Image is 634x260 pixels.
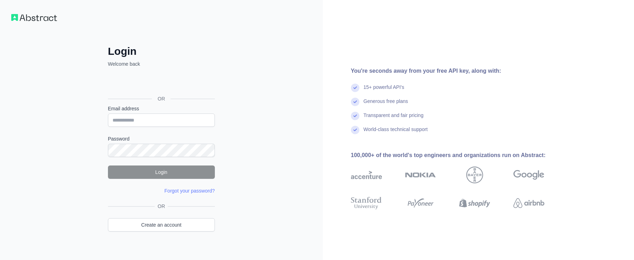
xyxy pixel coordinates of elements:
[351,84,359,92] img: check mark
[165,188,215,194] a: Forgot your password?
[155,203,168,210] span: OR
[351,112,359,120] img: check mark
[364,112,424,126] div: Transparent and fair pricing
[11,14,57,21] img: Workflow
[108,105,215,112] label: Email address
[351,67,567,75] div: You're seconds away from your free API key, along with:
[351,167,382,183] img: accenture
[459,195,490,211] img: shopify
[108,45,215,58] h2: Login
[351,151,567,160] div: 100,000+ of the world's top engineers and organizations run on Abstract:
[108,135,215,142] label: Password
[364,126,428,140] div: World-class technical support
[351,126,359,134] img: check mark
[351,98,359,106] img: check mark
[108,218,215,232] a: Create an account
[152,95,171,102] span: OR
[364,98,408,112] div: Generous free plans
[513,167,544,183] img: google
[108,165,215,179] button: Login
[364,84,404,98] div: 15+ powerful API's
[351,195,382,211] img: stanford university
[108,60,215,67] p: Welcome back
[405,167,436,183] img: nokia
[104,75,217,91] iframe: “使用 Google 账号登录”按钮
[466,167,483,183] img: bayer
[405,195,436,211] img: payoneer
[513,195,544,211] img: airbnb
